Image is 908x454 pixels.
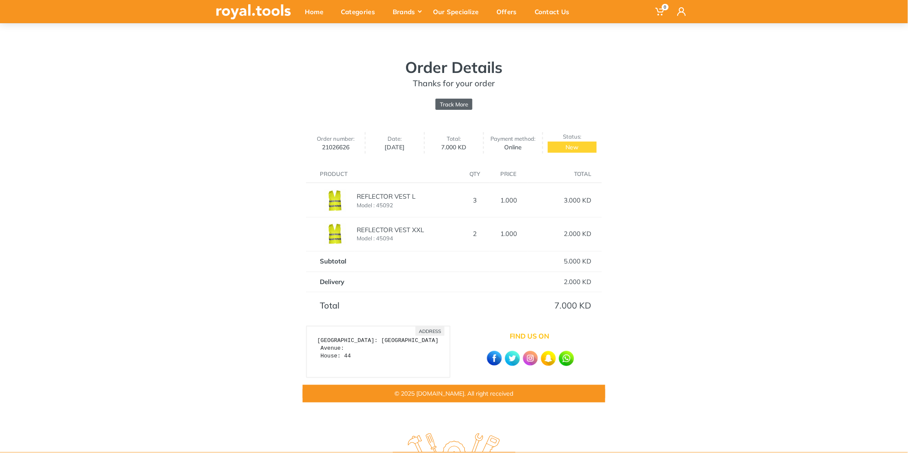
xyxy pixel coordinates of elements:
[529,3,581,21] div: Contact Us
[505,351,520,366] img: twtr.png
[357,235,375,242] span: Model :
[528,272,602,292] td: 2.000 KD
[306,166,460,183] th: Product
[370,135,419,142] span: Date:
[541,351,556,366] img: snap.png
[523,351,538,366] img: insta.png
[662,4,669,10] span: 0
[436,99,472,110] a: Track More
[357,202,375,209] span: Model :
[306,77,602,90] div: Thanks for your order
[460,217,490,251] td: 2
[299,3,335,21] div: Home
[500,230,517,238] span: 1.000
[528,292,602,319] td: 7.000 KD
[311,144,360,151] span: 21026626
[320,189,350,212] img: 2007.webp
[528,251,602,272] td: 5.000 KD
[460,166,490,183] th: Qty
[216,4,291,19] img: royal.tools Logo
[500,196,517,204] span: 1.000
[306,58,602,76] h1: Order Details
[306,251,528,272] th: Subtotal
[430,135,478,142] span: Total:
[320,223,350,245] img: 2009.webp
[387,3,427,21] div: Brands
[306,292,528,319] th: Total
[460,183,490,217] td: 3
[357,226,424,234] a: REFLECTOR VEST XXL
[490,166,528,183] th: Price
[489,135,538,142] span: Payment method:
[306,272,528,292] th: Delivery
[376,202,393,209] span: 45092
[548,142,597,153] span: New
[335,3,387,21] div: Categories
[528,166,602,183] th: Total
[427,3,490,21] div: Our Specialize
[415,326,445,336] div: Address
[430,144,478,151] span: 7.000 KD
[487,351,502,366] img: fb.png
[490,3,529,21] div: Offers
[528,183,602,217] td: 3.000 KD
[548,133,597,140] span: Status:
[370,144,419,151] span: [DATE]
[457,332,602,340] h2: FIND US ON
[559,351,574,366] img: wa.png
[317,337,439,360] pre: [GEOGRAPHIC_DATA]: [GEOGRAPHIC_DATA]: Avenue: House: 44
[303,389,605,398] p: © 2025 [DOMAIN_NAME]. All right received
[528,217,602,251] td: 2.000 KD
[489,144,538,151] span: Online
[376,235,393,242] span: 45094
[311,135,360,142] span: Order number:
[357,192,415,200] a: REFLECTOR VEST L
